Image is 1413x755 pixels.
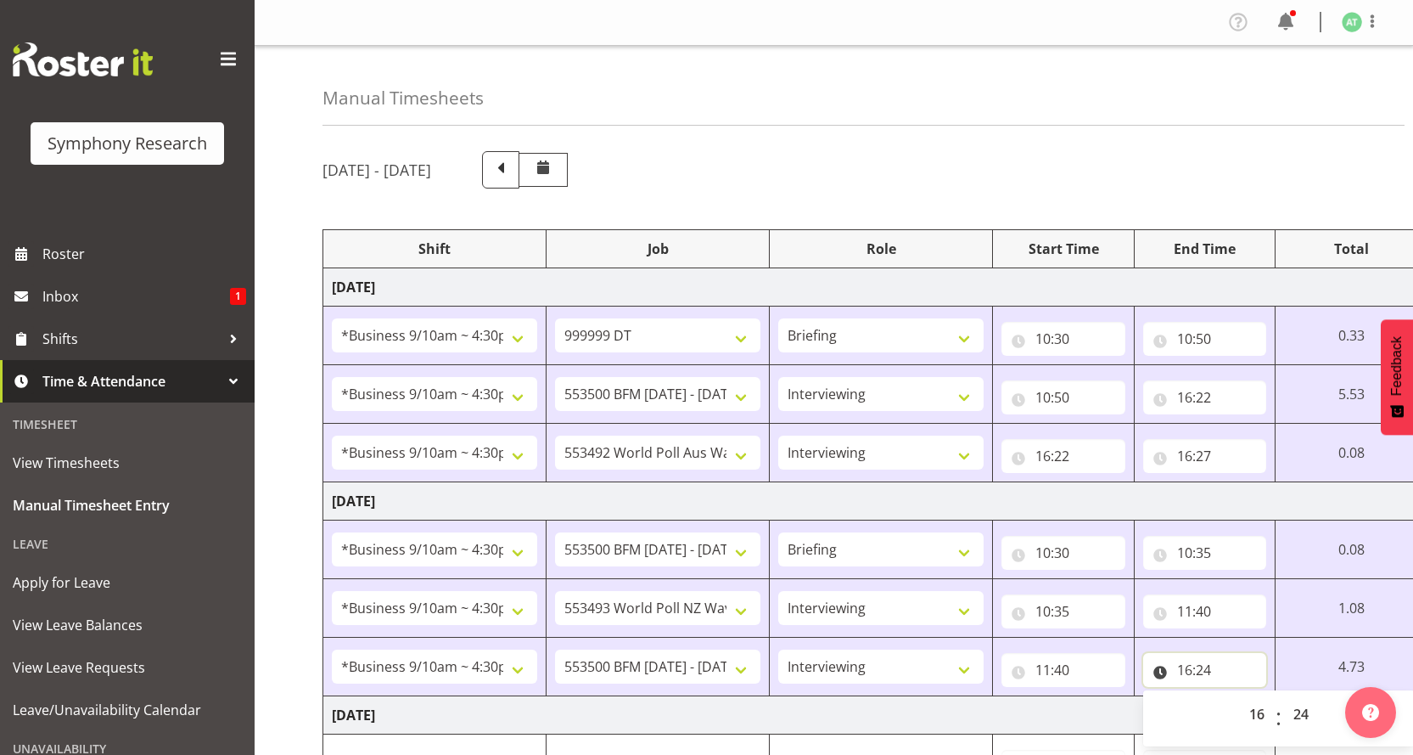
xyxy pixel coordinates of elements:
div: End Time [1143,239,1267,259]
span: Inbox [42,284,230,309]
input: Click to select... [1001,380,1125,414]
img: angela-tunnicliffe1838.jpg [1342,12,1362,32]
span: Leave/Unavailability Calendar [13,697,242,723]
input: Click to select... [1001,439,1125,473]
div: Leave [4,527,250,561]
input: Click to select... [1143,594,1267,628]
span: : [1276,697,1281,740]
input: Click to select... [1001,536,1125,570]
div: Symphony Research [48,131,207,156]
img: help-xxl-2.png [1362,704,1379,721]
input: Click to select... [1143,322,1267,356]
span: Manual Timesheet Entry [13,493,242,518]
input: Click to select... [1143,653,1267,687]
span: View Leave Balances [13,612,242,638]
img: Rosterit website logo [13,42,153,76]
a: View Timesheets [4,442,250,484]
span: Apply for Leave [13,570,242,595]
input: Click to select... [1143,380,1267,414]
h4: Manual Timesheets [322,88,484,108]
span: View Timesheets [13,450,242,476]
button: Feedback - Show survey [1381,319,1413,435]
span: Shifts [42,326,221,352]
input: Click to select... [1143,536,1267,570]
a: Apply for Leave [4,561,250,604]
span: Feedback [1389,336,1405,396]
input: Click to select... [1143,439,1267,473]
input: Click to select... [1001,594,1125,628]
div: Timesheet [4,407,250,442]
div: Job [555,239,760,259]
span: View Leave Requests [13,655,242,680]
a: View Leave Balances [4,604,250,646]
a: View Leave Requests [4,646,250,689]
input: Click to select... [1001,322,1125,356]
div: Start Time [1001,239,1125,259]
a: Manual Timesheet Entry [4,484,250,527]
h5: [DATE] - [DATE] [322,161,431,179]
a: Leave/Unavailability Calendar [4,689,250,731]
span: Time & Attendance [42,369,221,394]
div: Role [778,239,984,259]
div: Shift [332,239,537,259]
span: 1 [230,288,246,305]
span: Roster [42,241,246,267]
input: Click to select... [1001,653,1125,687]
